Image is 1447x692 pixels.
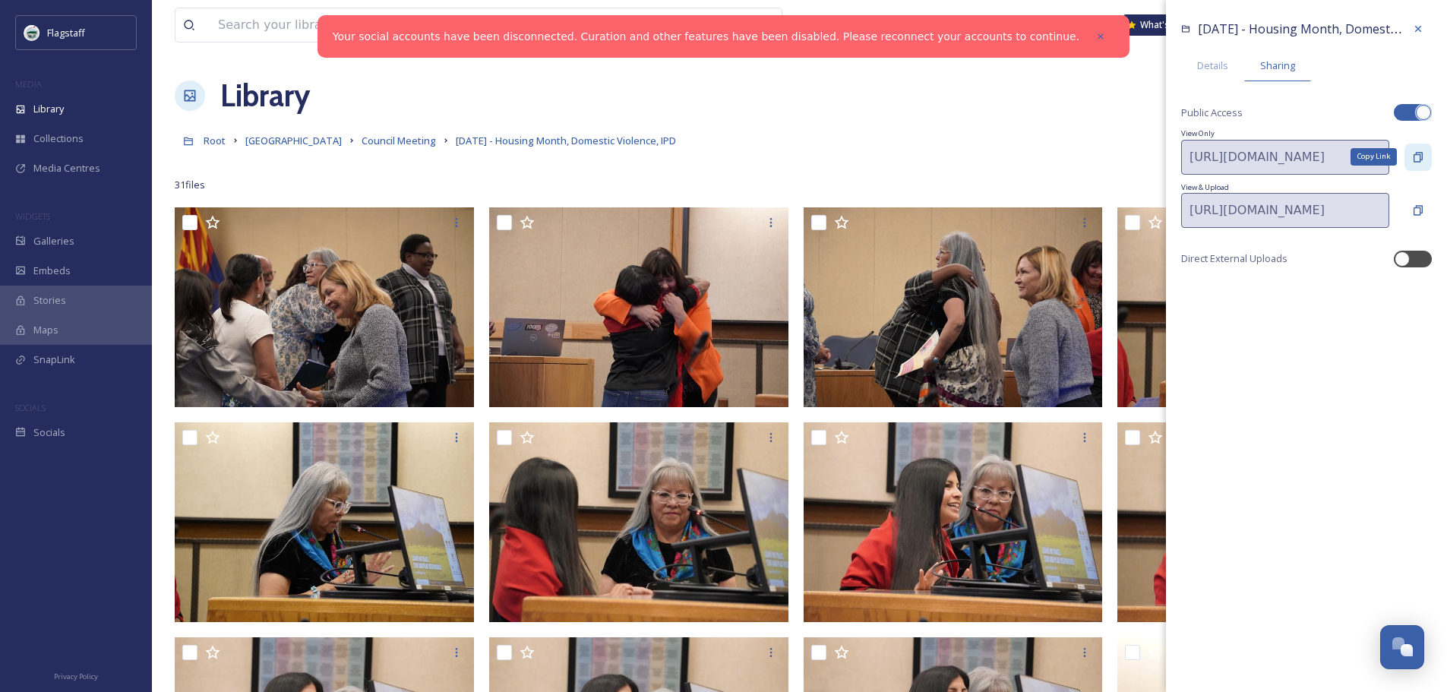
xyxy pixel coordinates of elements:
[1181,128,1432,139] span: View Only
[1123,14,1199,36] a: What's New
[15,402,46,413] span: SOCIALS
[685,10,774,39] a: View all files
[175,422,474,622] img: _DSC7690.JPG
[456,131,676,150] a: [DATE] - Housing Month, Domestic Violence, IPD
[15,78,42,90] span: MEDIA
[804,422,1103,622] img: _DSC7687.JPG
[804,207,1103,407] img: _DSC7694.JPG
[33,131,84,146] span: Collections
[204,134,226,147] span: Root
[333,29,1079,45] a: Your social accounts have been disconnected. Curation and other features have been disabled. Plea...
[33,264,71,278] span: Embeds
[1117,207,1417,407] img: _DSC7693.JPG
[54,666,98,684] a: Privacy Policy
[245,131,342,150] a: [GEOGRAPHIC_DATA]
[33,293,66,308] span: Stories
[15,210,50,222] span: WIDGETS
[33,425,65,440] span: Socials
[210,8,630,42] input: Search your library
[489,422,788,622] img: _DSC7688.JPG
[175,178,205,192] span: 31 file s
[1181,182,1432,193] span: View & Upload
[1181,106,1243,120] span: Public Access
[1351,148,1397,165] div: Copy Link
[33,352,75,367] span: SnapLink
[362,134,436,147] span: Council Meeting
[1380,625,1424,669] button: Open Chat
[204,131,226,150] a: Root
[33,234,74,248] span: Galleries
[220,73,310,118] a: Library
[1197,58,1228,73] span: Details
[489,207,788,407] img: _DSC7695.JPG
[24,25,39,40] img: images%20%282%29.jpeg
[33,323,58,337] span: Maps
[54,671,98,681] span: Privacy Policy
[456,134,676,147] span: [DATE] - Housing Month, Domestic Violence, IPD
[33,161,100,175] span: Media Centres
[245,134,342,147] span: [GEOGRAPHIC_DATA]
[33,102,64,116] span: Library
[47,26,85,39] span: Flagstaff
[362,131,436,150] a: Council Meeting
[1181,251,1287,266] span: Direct External Uploads
[1117,422,1417,622] img: _DSC7682.JPG
[175,207,474,407] img: _DSC7696.JPG
[1260,58,1295,73] span: Sharing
